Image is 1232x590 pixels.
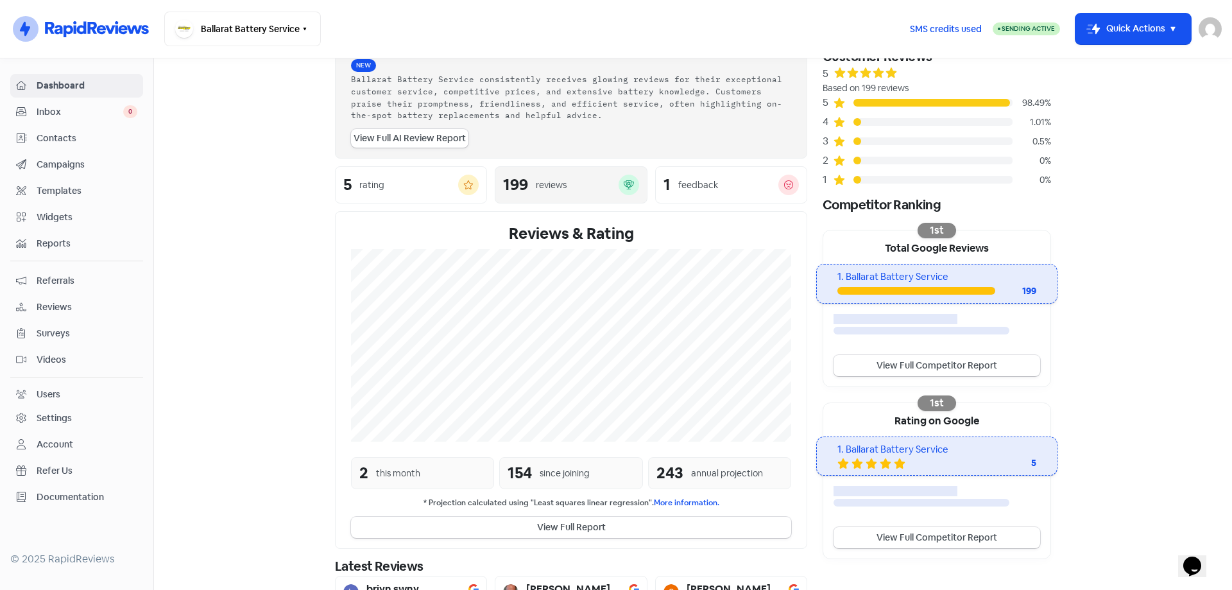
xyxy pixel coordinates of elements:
[37,300,137,314] span: Reviews
[37,388,60,401] div: Users
[1178,539,1219,577] iframe: chat widget
[123,105,137,118] span: 0
[823,134,833,149] div: 3
[37,237,137,250] span: Reports
[1075,13,1191,44] button: Quick Actions
[536,178,567,192] div: reviews
[10,459,143,483] a: Refer Us
[1013,135,1051,148] div: 0.5%
[37,438,73,451] div: Account
[10,269,143,293] a: Referrals
[823,403,1050,437] div: Rating on Google
[508,462,532,485] div: 154
[985,456,1036,470] div: 5
[359,178,384,192] div: rating
[376,467,420,480] div: this month
[37,274,137,288] span: Referrals
[10,153,143,177] a: Campaigns
[10,485,143,509] a: Documentation
[37,184,137,198] span: Templates
[823,95,833,110] div: 5
[343,177,352,193] div: 5
[1013,154,1051,168] div: 0%
[1002,24,1055,33] span: Sending Active
[918,223,956,238] div: 1st
[918,395,956,411] div: 1st
[37,132,137,145] span: Contacts
[823,82,1051,95] div: Based on 199 reviews
[335,557,807,576] div: Latest Reviews
[899,21,993,35] a: SMS credits used
[10,232,143,256] a: Reports
[10,322,143,345] a: Surveys
[37,464,137,478] span: Refer Us
[37,79,137,92] span: Dashboard
[834,355,1040,376] a: View Full Competitor Report
[351,129,468,148] a: View Full AI Review Report
[10,126,143,150] a: Contacts
[823,66,828,82] div: 5
[10,74,143,98] a: Dashboard
[540,467,590,480] div: since joining
[10,295,143,319] a: Reviews
[837,270,1036,284] div: 1. Ballarat Battery Service
[823,230,1050,264] div: Total Google Reviews
[351,73,791,121] div: Ballarat Battery Service consistently receives glowing reviews for their exceptional customer ser...
[1013,96,1051,110] div: 98.49%
[834,527,1040,548] a: View Full Competitor Report
[10,348,143,372] a: Videos
[823,172,833,187] div: 1
[910,22,982,36] span: SMS credits used
[37,490,137,504] span: Documentation
[37,412,72,425] div: Settings
[10,179,143,203] a: Templates
[10,433,143,456] a: Account
[359,462,368,485] div: 2
[10,383,143,406] a: Users
[678,178,718,192] div: feedback
[995,284,1036,298] div: 199
[656,462,683,485] div: 243
[495,166,647,204] a: 199reviews
[654,498,719,508] a: More information.
[823,195,1051,214] div: Competitor Ranking
[351,517,791,538] button: View Full Report
[823,114,833,130] div: 4
[503,177,528,193] div: 199
[164,12,321,46] button: Ballarat Battery Service
[823,153,833,168] div: 2
[10,406,143,430] a: Settings
[351,222,791,245] div: Reviews & Rating
[1199,17,1222,40] img: User
[37,327,137,340] span: Surveys
[37,353,137,367] span: Videos
[1013,173,1051,187] div: 0%
[351,59,376,72] span: New
[351,497,791,509] small: * Projection calculated using "Least squares linear regression".
[655,166,807,204] a: 1feedback
[663,177,671,193] div: 1
[335,166,487,204] a: 5rating
[1013,116,1051,129] div: 1.01%
[10,100,143,124] a: Inbox 0
[837,442,1036,457] div: 1. Ballarat Battery Service
[993,21,1060,37] a: Sending Active
[10,205,143,229] a: Widgets
[691,467,763,480] div: annual projection
[10,551,143,567] div: © 2025 RapidReviews
[37,211,137,224] span: Widgets
[37,105,123,119] span: Inbox
[37,158,137,171] span: Campaigns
